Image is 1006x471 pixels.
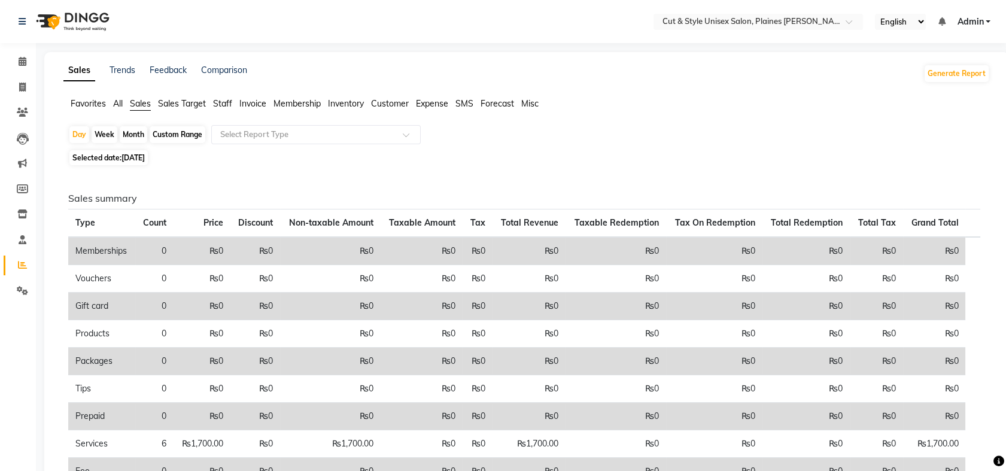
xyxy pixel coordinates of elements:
[762,430,850,458] td: ₨0
[230,320,280,348] td: ₨0
[903,348,966,375] td: ₨0
[850,265,903,293] td: ₨0
[463,348,493,375] td: ₨0
[135,403,174,430] td: 0
[666,430,762,458] td: ₨0
[493,375,566,403] td: ₨0
[68,430,135,458] td: Services
[850,320,903,348] td: ₨0
[463,375,493,403] td: ₨0
[850,430,903,458] td: ₨0
[230,375,280,403] td: ₨0
[381,237,463,265] td: ₨0
[493,293,566,320] td: ₨0
[381,320,463,348] td: ₨0
[575,217,659,228] span: Taxable Redemption
[521,98,539,109] span: Misc
[75,217,95,228] span: Type
[762,320,850,348] td: ₨0
[230,237,280,265] td: ₨0
[911,217,958,228] span: Grand Total
[280,403,381,430] td: ₨0
[174,375,230,403] td: ₨0
[68,193,980,204] h6: Sales summary
[158,98,206,109] span: Sales Target
[666,375,762,403] td: ₨0
[280,375,381,403] td: ₨0
[903,375,966,403] td: ₨0
[280,348,381,375] td: ₨0
[470,217,485,228] span: Tax
[903,293,966,320] td: ₨0
[69,126,89,143] div: Day
[463,320,493,348] td: ₨0
[174,293,230,320] td: ₨0
[371,98,409,109] span: Customer
[463,293,493,320] td: ₨0
[850,348,903,375] td: ₨0
[135,265,174,293] td: 0
[566,293,666,320] td: ₨0
[389,217,455,228] span: Taxable Amount
[273,98,321,109] span: Membership
[328,98,364,109] span: Inventory
[762,293,850,320] td: ₨0
[381,348,463,375] td: ₨0
[666,320,762,348] td: ₨0
[850,375,903,403] td: ₨0
[903,430,966,458] td: ₨1,700.00
[381,265,463,293] td: ₨0
[150,126,205,143] div: Custom Range
[493,265,566,293] td: ₨0
[675,217,755,228] span: Tax On Redemption
[280,320,381,348] td: ₨0
[135,320,174,348] td: 0
[666,348,762,375] td: ₨0
[903,403,966,430] td: ₨0
[130,98,151,109] span: Sales
[174,320,230,348] td: ₨0
[68,348,135,375] td: Packages
[280,430,381,458] td: ₨1,700.00
[566,237,666,265] td: ₨0
[493,348,566,375] td: ₨0
[501,217,558,228] span: Total Revenue
[566,403,666,430] td: ₨0
[174,403,230,430] td: ₨0
[31,5,113,38] img: logo
[850,403,903,430] td: ₨0
[455,98,473,109] span: SMS
[120,126,147,143] div: Month
[493,430,566,458] td: ₨1,700.00
[238,217,273,228] span: Discount
[174,348,230,375] td: ₨0
[174,265,230,293] td: ₨0
[230,293,280,320] td: ₨0
[463,403,493,430] td: ₨0
[463,237,493,265] td: ₨0
[71,98,106,109] span: Favorites
[381,375,463,403] td: ₨0
[63,60,95,81] a: Sales
[493,403,566,430] td: ₨0
[666,265,762,293] td: ₨0
[762,403,850,430] td: ₨0
[110,65,135,75] a: Trends
[230,348,280,375] td: ₨0
[381,293,463,320] td: ₨0
[113,98,123,109] span: All
[174,430,230,458] td: ₨1,700.00
[280,265,381,293] td: ₨0
[213,98,232,109] span: Staff
[850,237,903,265] td: ₨0
[566,265,666,293] td: ₨0
[230,265,280,293] td: ₨0
[566,430,666,458] td: ₨0
[92,126,117,143] div: Week
[135,375,174,403] td: 0
[68,293,135,320] td: Gift card
[381,403,463,430] td: ₨0
[903,237,966,265] td: ₨0
[143,217,166,228] span: Count
[666,293,762,320] td: ₨0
